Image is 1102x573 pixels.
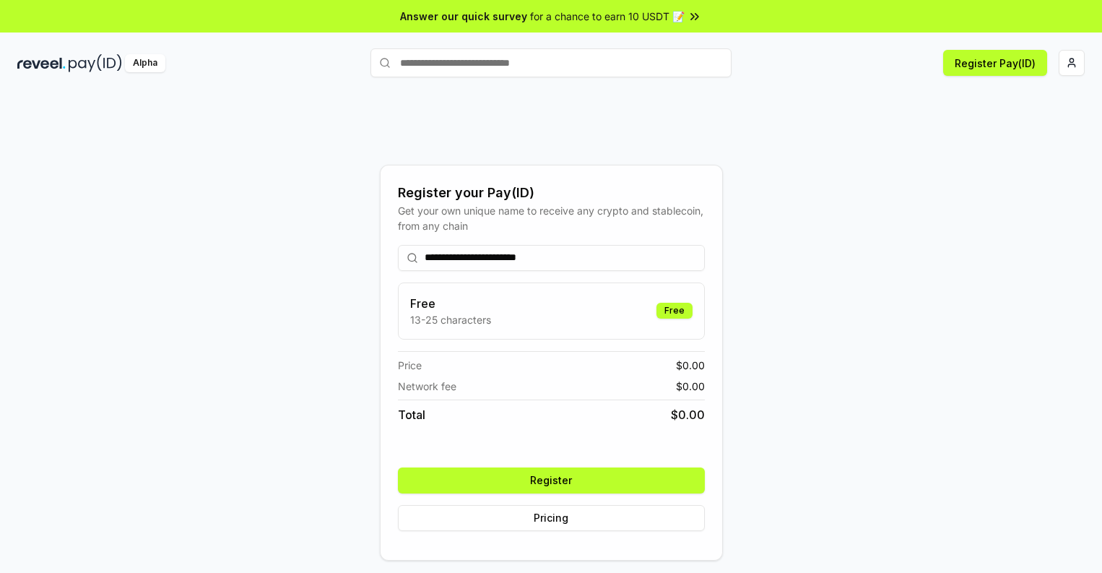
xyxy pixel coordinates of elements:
[398,183,705,203] div: Register your Pay(ID)
[398,505,705,531] button: Pricing
[943,50,1047,76] button: Register Pay(ID)
[676,379,705,394] span: $ 0.00
[69,54,122,72] img: pay_id
[398,203,705,233] div: Get your own unique name to receive any crypto and stablecoin, from any chain
[530,9,685,24] span: for a chance to earn 10 USDT 📝
[656,303,693,319] div: Free
[398,358,422,373] span: Price
[671,406,705,423] span: $ 0.00
[398,468,705,494] button: Register
[17,54,66,72] img: reveel_dark
[410,295,491,312] h3: Free
[398,406,425,423] span: Total
[125,54,165,72] div: Alpha
[410,312,491,327] p: 13-25 characters
[400,9,527,24] span: Answer our quick survey
[676,358,705,373] span: $ 0.00
[398,379,456,394] span: Network fee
